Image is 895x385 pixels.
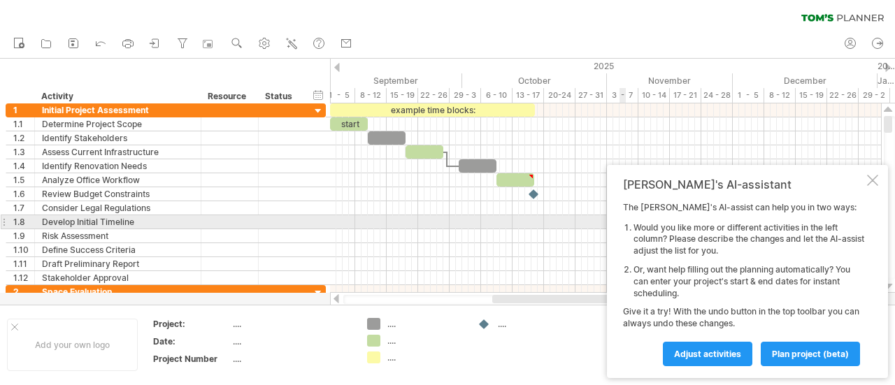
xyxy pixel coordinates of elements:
[13,173,34,187] div: 1.5
[13,117,34,131] div: 1.1
[633,264,864,299] li: Or, want help filling out the planning automatically? You can enter your project's start & end da...
[42,243,194,256] div: Define Success Criteria
[13,159,34,173] div: 1.4
[859,88,890,103] div: 29 - 2
[827,88,859,103] div: 22 - 26
[481,88,513,103] div: 6 - 10
[330,103,535,117] div: example time blocks:
[324,73,462,88] div: September 2025
[42,271,194,284] div: Stakeholder Approval
[13,229,34,242] div: 1.9
[233,335,350,347] div: ....
[42,285,194,298] div: Space Evaluation
[575,88,607,103] div: 27 - 31
[13,201,34,215] div: 1.7
[498,318,574,330] div: ....
[13,257,34,270] div: 1.11
[7,319,138,371] div: Add your own logo
[670,88,701,103] div: 17 - 21
[233,318,350,330] div: ....
[387,351,464,363] div: ....
[764,88,796,103] div: 8 - 12
[418,88,450,103] div: 22 - 26
[638,88,670,103] div: 10 - 14
[761,342,860,366] a: plan project (beta)
[42,215,194,228] div: Develop Initial Timeline
[13,187,34,201] div: 1.6
[387,318,464,330] div: ....
[450,88,481,103] div: 29 - 3
[355,88,387,103] div: 8 - 12
[13,285,34,298] div: 2
[42,117,194,131] div: Determine Project Scope
[42,173,194,187] div: Analyze Office Workflow
[387,335,464,347] div: ....
[462,73,607,88] div: October 2025
[796,88,827,103] div: 15 - 19
[42,159,194,173] div: Identify Renovation Needs
[733,88,764,103] div: 1 - 5
[153,318,230,330] div: Project:
[42,229,194,242] div: Risk Assessment
[233,353,350,365] div: ....
[633,222,864,257] li: Would you like more or different activities in the left column? Please describe the changes and l...
[42,257,194,270] div: Draft Preliminary Report
[701,88,733,103] div: 24 - 28
[330,117,368,131] div: start
[13,131,34,145] div: 1.2
[265,89,296,103] div: Status
[623,202,864,365] div: The [PERSON_NAME]'s AI-assist can help you in two ways: Give it a try! With the undo button in th...
[153,353,230,365] div: Project Number
[41,89,193,103] div: Activity
[42,131,194,145] div: Identify Stakeholders
[13,145,34,159] div: 1.3
[42,103,194,117] div: Initial Project Assessment
[42,145,194,159] div: Assess Current Infrastructure
[13,271,34,284] div: 1.12
[387,88,418,103] div: 15 - 19
[324,88,355,103] div: 1 - 5
[513,88,544,103] div: 13 - 17
[208,89,250,103] div: Resource
[42,201,194,215] div: Consider Legal Regulations
[42,187,194,201] div: Review Budget Constraints
[663,342,752,366] a: Adjust activities
[153,335,230,347] div: Date:
[733,73,878,88] div: December 2025
[544,88,575,103] div: 20-24
[13,215,34,228] div: 1.8
[13,103,34,117] div: 1
[607,73,733,88] div: November 2025
[623,177,864,191] div: [PERSON_NAME]'s AI-assistant
[674,349,741,359] span: Adjust activities
[772,349,849,359] span: plan project (beta)
[607,88,638,103] div: 3 - 7
[13,243,34,256] div: 1.10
